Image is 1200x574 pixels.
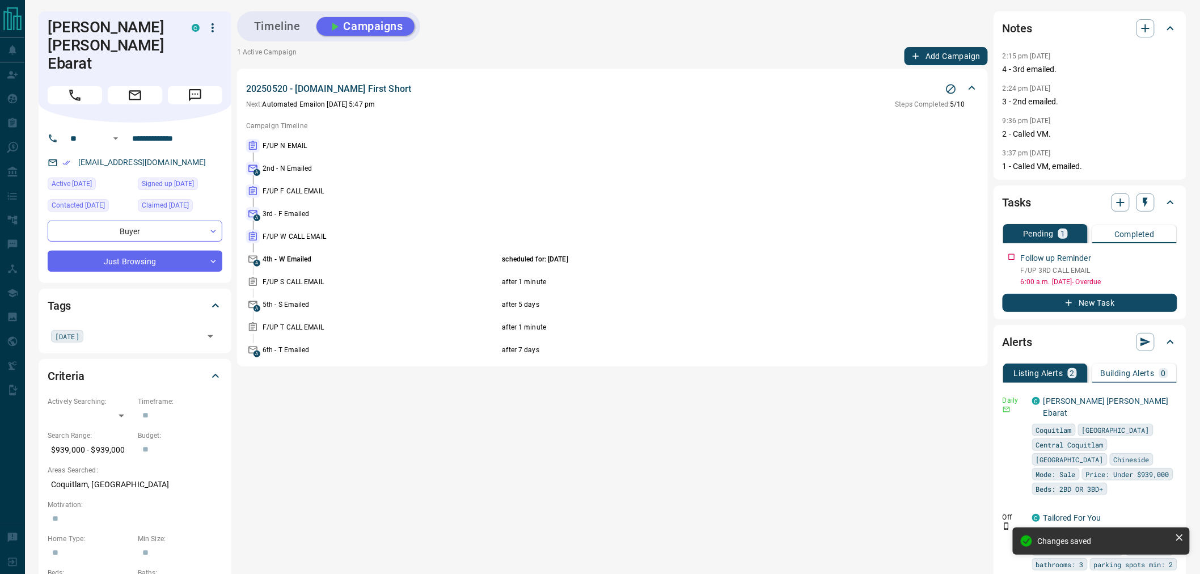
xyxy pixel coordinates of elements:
[943,81,960,98] button: Stop Campaign
[1021,277,1177,287] p: 6:00 a.m. [DATE] - Overdue
[1003,149,1051,157] p: 3:37 pm [DATE]
[142,178,194,189] span: Signed up [DATE]
[202,328,218,344] button: Open
[1003,85,1051,92] p: 2:24 pm [DATE]
[48,86,102,104] span: Call
[263,141,500,151] p: F/UP N EMAIL
[1003,193,1031,212] h2: Tasks
[263,231,500,242] p: F/UP W CALL EMAIL
[1038,537,1171,546] div: Changes saved
[78,158,206,167] a: [EMAIL_ADDRESS][DOMAIN_NAME]
[52,200,105,211] span: Contacted [DATE]
[246,99,375,109] p: Automated Email on [DATE] 5:47 pm
[905,47,988,65] button: Add Campaign
[1161,369,1166,377] p: 0
[1070,369,1075,377] p: 2
[1021,252,1091,264] p: Follow up Reminder
[316,17,415,36] button: Campaigns
[168,86,222,104] span: Message
[48,221,222,242] div: Buyer
[1060,230,1065,238] p: 1
[48,251,222,272] div: Just Browsing
[48,292,222,319] div: Tags
[1101,369,1155,377] p: Building Alerts
[237,47,297,65] p: 1 Active Campaign
[1036,439,1104,450] span: Central Coquitlam
[138,396,222,407] p: Timeframe:
[48,475,222,494] p: Coquitlam, [GEOGRAPHIC_DATA]
[1003,161,1177,172] p: 1 - Called VM, emailed.
[502,345,897,355] p: after 7 days
[1036,454,1104,465] span: [GEOGRAPHIC_DATA]
[1003,128,1177,140] p: 2 - Called VM.
[1082,424,1150,436] span: [GEOGRAPHIC_DATA]
[138,534,222,544] p: Min Size:
[1003,512,1025,522] p: Off
[109,132,122,145] button: Open
[138,178,222,193] div: Wed Oct 08 2025
[1014,369,1063,377] p: Listing Alerts
[48,367,84,385] h2: Criteria
[55,331,79,342] span: [DATE]
[1003,406,1011,413] svg: Email
[1043,396,1169,417] a: [PERSON_NAME] [PERSON_NAME] Ebarat
[48,18,175,73] h1: [PERSON_NAME] [PERSON_NAME] Ebarat
[263,163,500,174] p: 2nd - N Emailed
[52,178,92,189] span: Active [DATE]
[253,214,260,221] span: A
[48,465,222,475] p: Areas Searched:
[1003,294,1177,312] button: New Task
[1003,15,1177,42] div: Notes
[253,169,260,176] span: A
[48,396,132,407] p: Actively Searching:
[502,254,897,264] p: scheduled for: [DATE]
[48,500,222,510] p: Motivation:
[1003,522,1011,530] svg: Push Notification Only
[253,305,260,312] span: A
[1023,230,1054,238] p: Pending
[108,86,162,104] span: Email
[1032,397,1040,405] div: condos.ca
[1043,513,1101,522] a: Tailored For You
[1114,454,1150,465] span: Chineside
[253,260,260,267] span: A
[1114,230,1155,238] p: Completed
[246,82,411,96] p: 20250520 - [DOMAIN_NAME] First Short
[1003,395,1025,406] p: Daily
[48,430,132,441] p: Search Range:
[48,441,132,459] p: $939,000 - $939,000
[246,80,979,112] div: 20250520 - [DOMAIN_NAME] First ShortStop CampaignNext:Automated Emailon [DATE] 5:47 pmSteps Compl...
[1086,469,1169,480] span: Price: Under $939,000
[1003,333,1032,351] h2: Alerts
[246,121,979,131] p: Campaign Timeline
[502,299,897,310] p: after 5 days
[1003,52,1051,60] p: 2:15 pm [DATE]
[263,345,500,355] p: 6th - T Emailed
[1032,514,1040,522] div: condos.ca
[502,277,897,287] p: after 1 minute
[1003,189,1177,216] div: Tasks
[895,99,965,109] p: 5 / 10
[48,297,71,315] h2: Tags
[1003,117,1051,125] p: 9:36 pm [DATE]
[1036,469,1076,480] span: Mode: Sale
[253,351,260,357] span: A
[48,178,132,193] div: Wed Oct 08 2025
[1003,19,1032,37] h2: Notes
[263,209,500,219] p: 3rd - F Emailed
[1003,328,1177,356] div: Alerts
[243,17,312,36] button: Timeline
[48,362,222,390] div: Criteria
[502,322,897,332] p: after 1 minute
[895,100,950,108] span: Steps Completed:
[48,534,132,544] p: Home Type:
[263,299,500,310] p: 5th - S Emailed
[1036,424,1072,436] span: Coquitlam
[142,200,189,211] span: Claimed [DATE]
[1003,96,1177,108] p: 3 - 2nd emailed.
[192,24,200,32] div: condos.ca
[263,186,500,196] p: F/UP F CALL EMAIL
[246,100,263,108] span: Next:
[48,199,132,215] div: Wed Oct 08 2025
[138,199,222,215] div: Wed Oct 08 2025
